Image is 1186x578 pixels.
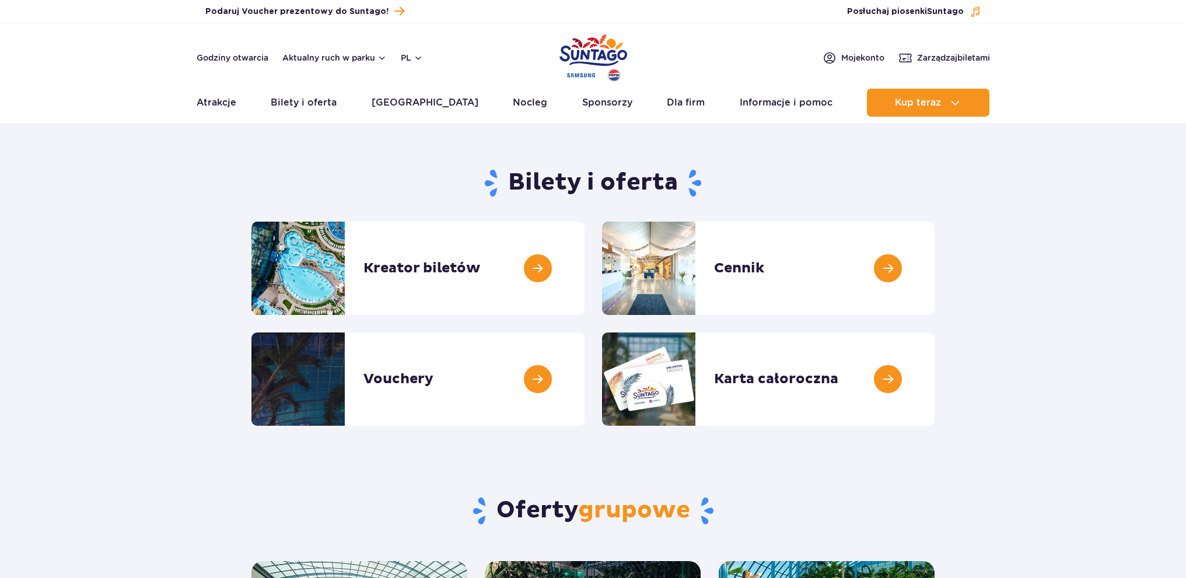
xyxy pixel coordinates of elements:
[895,97,941,108] span: Kup teraz
[251,168,935,198] h1: Bilety i oferta
[667,89,705,117] a: Dla firm
[251,496,935,526] h2: Oferty
[927,8,964,16] span: Suntago
[513,89,547,117] a: Nocleg
[867,89,989,117] button: Kup teraz
[282,53,387,62] button: Aktualny ruch w parku
[841,52,884,64] span: Moje konto
[197,52,268,64] a: Godziny otwarcia
[205,3,404,19] a: Podaruj Voucher prezentowy do Suntago!
[372,89,478,117] a: [GEOGRAPHIC_DATA]
[847,6,964,17] span: Posłuchaj piosenki
[401,52,423,64] button: pl
[578,496,690,525] span: grupowe
[740,89,832,117] a: Informacje i pomoc
[197,89,236,117] a: Atrakcje
[898,51,990,65] a: Zarządzajbiletami
[582,89,632,117] a: Sponsorzy
[823,51,884,65] a: Mojekonto
[205,6,389,17] span: Podaruj Voucher prezentowy do Suntago!
[917,52,990,64] span: Zarządzaj biletami
[559,29,627,83] a: Park of Poland
[847,6,981,17] button: Posłuchaj piosenkiSuntago
[271,89,337,117] a: Bilety i oferta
